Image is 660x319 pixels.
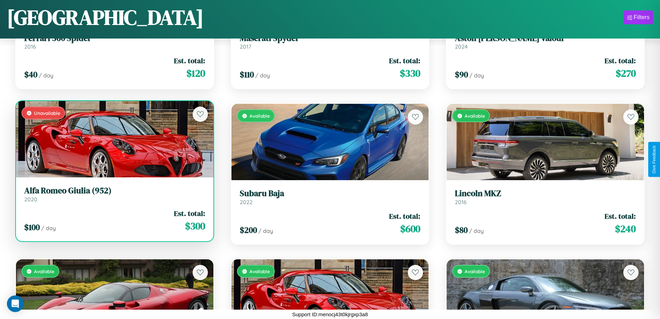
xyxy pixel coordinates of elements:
div: Filters [634,14,650,21]
span: Est. total: [389,211,420,221]
span: 2024 [455,43,468,50]
a: Lincoln MKZ2016 [455,188,636,205]
div: Give Feedback [652,145,657,174]
span: Available [465,268,485,274]
span: / day [39,72,53,79]
span: $ 270 [616,66,636,80]
span: 2016 [24,43,36,50]
h3: Ferrari 360 Spider [24,33,205,43]
button: Filters [624,10,653,24]
p: Support ID: menocj43t0kjrgxp3a8 [292,310,368,319]
a: Alfa Romeo Giulia (952)2020 [24,186,205,203]
h3: Maserati Spyder [240,33,421,43]
span: $ 110 [240,69,254,80]
span: / day [255,72,270,79]
span: 2022 [240,199,253,205]
span: Est. total: [174,208,205,218]
span: $ 100 [24,221,40,233]
div: Open Intercom Messenger [7,295,24,312]
h3: Aston [PERSON_NAME] Valour [455,33,636,43]
span: $ 200 [240,224,257,236]
span: 2020 [24,196,37,203]
span: Est. total: [605,211,636,221]
span: $ 90 [455,69,468,80]
span: $ 240 [615,222,636,236]
span: Unavailable [34,110,60,116]
span: Est. total: [389,56,420,66]
h3: Alfa Romeo Giulia (952) [24,186,205,196]
span: $ 330 [400,66,420,80]
span: $ 80 [455,224,468,236]
span: / day [469,227,484,234]
span: $ 600 [400,222,420,236]
a: Ferrari 360 Spider2016 [24,33,205,50]
a: Subaru Baja2022 [240,188,421,205]
span: Available [249,268,270,274]
a: Aston [PERSON_NAME] Valour2024 [455,33,636,50]
span: / day [41,225,56,232]
span: $ 300 [185,219,205,233]
h3: Lincoln MKZ [455,188,636,199]
span: Available [34,268,54,274]
span: Available [465,113,485,119]
a: Maserati Spyder2017 [240,33,421,50]
span: Available [249,113,270,119]
h1: [GEOGRAPHIC_DATA] [7,3,204,32]
span: $ 120 [186,66,205,80]
span: 2016 [455,199,467,205]
span: Est. total: [174,56,205,66]
span: / day [258,227,273,234]
span: / day [469,72,484,79]
h3: Subaru Baja [240,188,421,199]
span: $ 40 [24,69,37,80]
span: 2017 [240,43,251,50]
span: Est. total: [605,56,636,66]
